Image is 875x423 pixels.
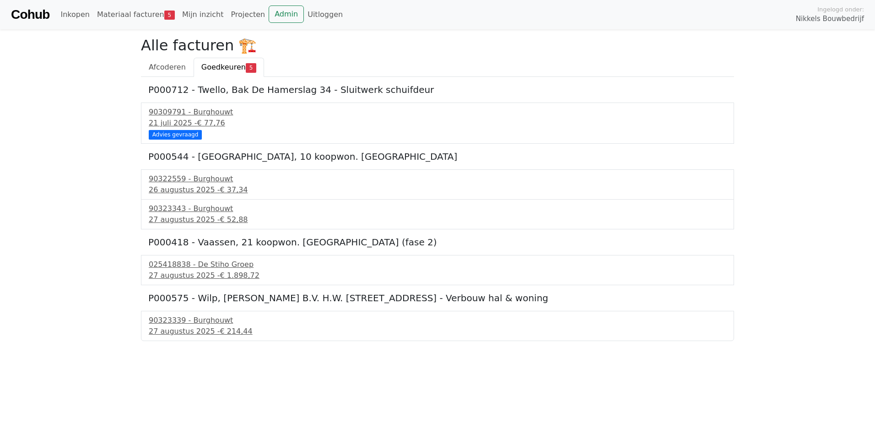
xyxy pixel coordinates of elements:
div: 26 augustus 2025 - [149,184,726,195]
h5: P000418 - Vaassen, 21 koopwon. [GEOGRAPHIC_DATA] (fase 2) [148,237,727,248]
a: Goedkeuren5 [194,58,264,77]
span: Nikkels Bouwbedrijf [796,14,864,24]
div: 90323343 - Burghouwt [149,203,726,214]
h5: P000712 - Twello, Bak De Hamerslag 34 - Sluitwerk schuifdeur [148,84,727,95]
span: € 52,88 [220,215,248,224]
h5: P000575 - Wilp, [PERSON_NAME] B.V. H.W. [STREET_ADDRESS] - Verbouw hal & woning [148,293,727,304]
div: 90323339 - Burghouwt [149,315,726,326]
span: € 214,44 [220,327,252,336]
div: 025418838 - De Stiho Groep [149,259,726,270]
span: € 77,76 [197,119,225,127]
a: Afcoderen [141,58,194,77]
h5: P000544 - [GEOGRAPHIC_DATA], 10 koopwon. [GEOGRAPHIC_DATA] [148,151,727,162]
div: 90322559 - Burghouwt [149,174,726,184]
div: 21 juli 2025 - [149,118,726,129]
a: 025418838 - De Stiho Groep27 augustus 2025 -€ 1.898,72 [149,259,726,281]
div: Advies gevraagd [149,130,202,139]
a: Projecten [227,5,269,24]
div: 27 augustus 2025 - [149,270,726,281]
span: 5 [164,11,175,20]
a: Cohub [11,4,49,26]
h2: Alle facturen 🏗️ [141,37,734,54]
span: Goedkeuren [201,63,246,71]
div: 90309791 - Burghouwt [149,107,726,118]
a: 90323339 - Burghouwt27 augustus 2025 -€ 214,44 [149,315,726,337]
a: Uitloggen [304,5,346,24]
a: 90309791 - Burghouwt21 juli 2025 -€ 77,76 Advies gevraagd [149,107,726,138]
span: Ingelogd onder: [817,5,864,14]
a: Materiaal facturen5 [93,5,178,24]
a: 90323343 - Burghouwt27 augustus 2025 -€ 52,88 [149,203,726,225]
div: 27 augustus 2025 - [149,326,726,337]
a: Inkopen [57,5,93,24]
a: 90322559 - Burghouwt26 augustus 2025 -€ 37,34 [149,174,726,195]
a: Admin [269,5,304,23]
span: € 37,34 [220,185,248,194]
span: € 1.898,72 [220,271,259,280]
a: Mijn inzicht [178,5,227,24]
div: 27 augustus 2025 - [149,214,726,225]
span: Afcoderen [149,63,186,71]
span: 5 [246,63,256,72]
